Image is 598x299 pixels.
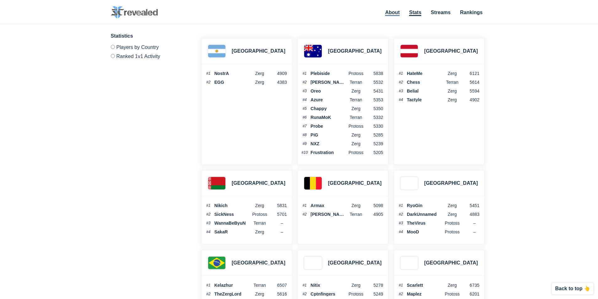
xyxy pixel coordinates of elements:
span: Zerg [251,80,269,84]
span: Chappy [310,106,347,111]
span: Scarlett [407,283,443,287]
span: Zerg [347,141,365,146]
span: #3 [205,221,212,225]
span: #1 [301,283,308,287]
span: #3 [397,221,404,225]
span: 5350 [365,106,383,111]
span: 5831 [269,203,287,208]
span: Zerg [443,98,461,102]
span: Zerg [443,283,461,287]
span: Terran [347,212,365,216]
span: Zerg [347,133,365,137]
span: Armax [310,203,347,208]
span: #2 [205,292,212,296]
span: #10 [301,151,308,154]
input: Ranked 1v1 Activity [111,54,115,58]
span: #2 [397,80,404,84]
span: #1 [301,72,308,75]
span: HateMe [407,71,443,76]
span: 5332 [365,115,383,120]
span: #4 [205,230,212,234]
span: 4383 [269,80,287,84]
span: Azure [310,98,347,102]
span: Zerg [251,71,269,76]
span: – [281,229,283,234]
span: PiG [310,133,347,137]
span: DarkUnnamed [407,212,443,216]
p: Back to top 👆 [555,286,590,291]
span: #4 [397,230,404,234]
span: 5614 [461,80,479,84]
span: RyoGin [407,203,443,208]
img: SC2 Revealed [111,6,158,19]
span: #4 [397,98,404,102]
span: NostrA [214,71,251,76]
span: 6735 [461,283,479,287]
span: Cptnfingers [310,292,347,296]
span: #2 [301,80,308,84]
span: #1 [397,204,404,207]
span: – [473,229,476,234]
span: #2 [397,292,404,296]
span: Zerg [347,203,365,208]
span: Tactyle [407,98,443,102]
span: #1 [397,72,404,75]
span: #2 [205,212,212,216]
a: Rankings [460,10,482,15]
span: Zerg [443,203,461,208]
h3: [GEOGRAPHIC_DATA] [424,179,478,187]
span: [PERSON_NAME] [310,80,347,84]
span: Protoss [347,71,365,76]
span: #4 [301,98,308,102]
span: Protoss [251,212,269,216]
span: 5532 [365,80,383,84]
span: Plebiside [310,71,347,76]
span: 5451 [461,203,479,208]
span: Zerg [251,292,269,296]
span: Zerg [347,106,365,111]
span: Zerg [443,212,461,216]
span: #3 [397,89,404,93]
h3: [GEOGRAPHIC_DATA] [424,47,478,55]
span: #5 [301,107,308,110]
span: 6507 [269,283,287,287]
span: #2 [301,212,308,216]
span: EGG [214,80,251,84]
span: Terran [251,283,269,287]
input: Players by Country [111,45,115,49]
span: Nikich [214,203,251,208]
span: Chess [407,80,443,84]
span: – [473,221,476,226]
span: Protoss [347,292,365,296]
span: #8 [301,133,308,137]
span: 5278 [365,283,383,287]
label: Ranked 1v1 Activity [111,51,186,59]
span: Frustration [310,150,347,155]
span: #6 [301,115,308,119]
span: 5285 [365,133,383,137]
span: Zerg [347,283,365,287]
span: 5239 [365,141,383,146]
span: Terran [347,115,365,120]
span: TheVirus [407,221,443,225]
span: #1 [397,283,404,287]
h3: Statistics [111,32,186,40]
span: 5431 [365,89,383,93]
h3: [GEOGRAPHIC_DATA] [328,47,382,55]
span: 5701 [269,212,287,216]
span: RunaMoK [310,115,347,120]
span: 4902 [461,98,479,102]
span: Protoss [347,150,365,155]
span: SakaR [214,230,251,234]
span: MooD [407,230,443,234]
span: Maplez [407,292,443,296]
span: Zerg [443,71,461,76]
span: 4883 [461,212,479,216]
span: #3 [301,89,308,93]
span: Zerg [251,230,269,234]
span: #1 [301,204,308,207]
span: Oreo [310,89,347,93]
span: 5594 [461,89,479,93]
span: Zerg [347,89,365,93]
span: 5205 [365,150,383,155]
